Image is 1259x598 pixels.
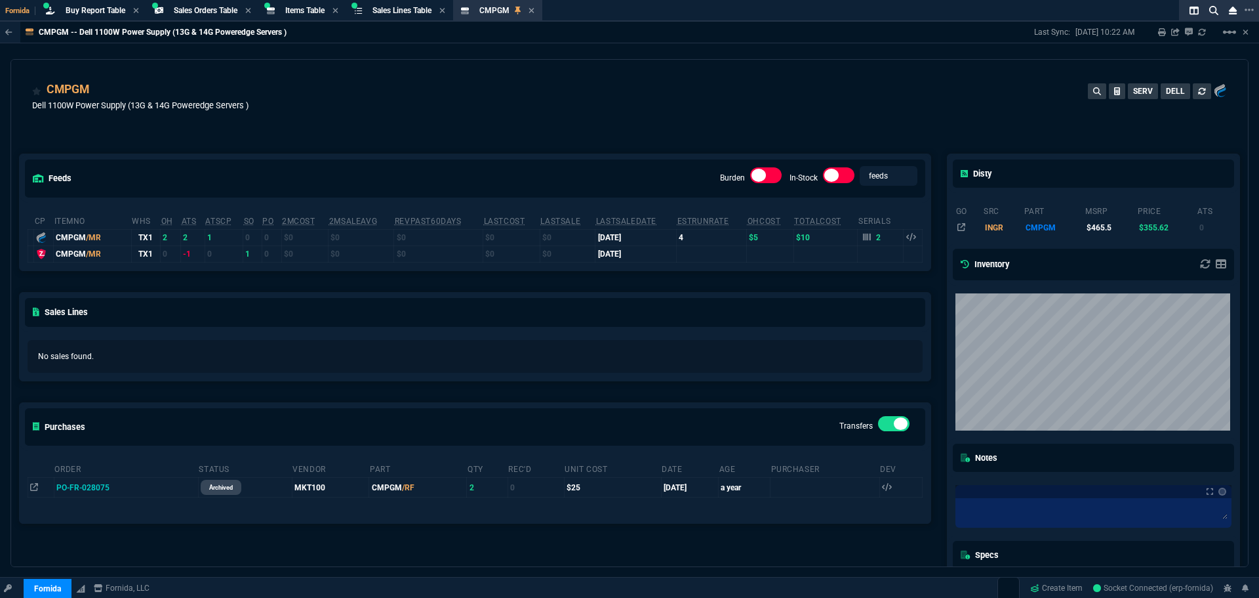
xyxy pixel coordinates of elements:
[131,211,160,230] th: WHS
[750,167,782,188] div: Burden
[858,211,904,230] th: Serials
[33,306,88,318] h5: Sales Lines
[161,217,173,226] abbr: Total units in inventory.
[1024,219,1085,235] td: CMPGM
[1224,3,1242,18] nx-icon: Close Workbench
[720,173,745,182] label: Burden
[133,6,139,16] nx-icon: Close Tab
[483,229,540,246] td: $0
[595,229,677,246] td: [DATE]
[262,217,273,226] abbr: Total units on open Purchase Orders
[540,217,580,226] abbr: The last SO Inv price. No time limit. (ignore zeros)
[961,167,991,180] h5: Disty
[262,229,281,246] td: 0
[483,246,540,262] td: $0
[955,219,1232,235] tr: DELL 1100W PE 13TH GEN RPS
[281,229,329,246] td: $0
[564,459,661,478] th: Unit Cost
[32,99,249,112] p: Dell 1100W Power Supply (13G & 14G Poweredge Servers )
[1204,3,1224,18] nx-icon: Search
[1025,578,1088,598] a: Create Item
[793,229,858,246] td: $10
[209,482,233,493] p: archived
[394,229,483,246] td: $0
[564,477,661,497] td: $25
[1093,584,1213,593] span: Socket Connected (erp-fornida)
[32,81,41,99] div: Add to Watchlist
[467,459,508,478] th: Qty
[205,229,243,246] td: 1
[245,6,251,16] nx-icon: Close Tab
[789,173,818,182] label: In-Stock
[395,217,462,226] abbr: Total revenue past 60 days
[38,351,912,362] p: No sales found.
[181,229,205,246] td: 2
[770,459,880,478] th: Purchaser
[508,459,564,478] th: Rec'd
[66,6,125,15] span: Buy Report Table
[879,459,922,478] th: Dev
[1243,27,1249,37] a: Hide Workbench
[661,459,718,478] th: Date
[329,229,394,246] td: $0
[955,201,984,219] th: go
[281,246,329,262] td: $0
[1024,201,1085,219] th: part
[719,459,770,478] th: Age
[86,249,101,259] span: /MR
[56,248,129,260] div: CMPGM
[244,217,254,226] abbr: Total units on open Sales Orders
[292,459,369,478] th: Vendor
[839,421,873,431] label: Transfers
[369,477,467,497] td: CMPGM
[1184,3,1204,18] nx-icon: Split Panels
[5,7,35,15] span: Fornida
[131,229,160,246] td: TX1
[1197,219,1231,235] td: 0
[1197,201,1231,219] th: ats
[282,217,315,226] abbr: Avg cost of all PO invoices for 2 months
[30,483,38,492] nx-icon: Open In Opposite Panel
[540,246,595,262] td: $0
[748,217,781,226] abbr: Avg Cost of Inventory on-hand
[394,246,483,262] td: $0
[1161,83,1190,99] button: DELL
[484,217,525,226] abbr: The last purchase cost from PO Order
[262,246,281,262] td: 0
[961,549,999,561] h5: Specs
[1085,219,1136,235] td: $465.5
[596,217,656,226] abbr: The date of the last SO Inv price. No time limit. (ignore zeros)
[34,211,54,230] th: cp
[1245,4,1254,16] nx-icon: Open New Tab
[1222,24,1237,40] mat-icon: Example home icon
[508,477,564,497] td: 0
[181,246,205,262] td: -1
[90,582,153,594] a: msbcCompanyName
[33,421,85,433] h5: Purchases
[747,229,794,246] td: $5
[56,482,196,494] nx-fornida-value: PO-FR-028075
[961,452,997,464] h5: Notes
[329,246,394,262] td: $0
[439,6,445,16] nx-icon: Close Tab
[1137,219,1197,235] td: $355.62
[54,211,132,230] th: ItemNo
[961,258,1009,270] h5: Inventory
[402,483,414,492] span: /RF
[595,246,677,262] td: [DATE]
[876,232,881,243] p: 2
[369,459,467,478] th: Part
[292,477,369,497] td: MKT100
[86,233,101,242] span: /MR
[372,6,431,15] span: Sales Lines Table
[47,81,89,98] a: CMPGM
[1137,201,1197,219] th: price
[661,477,718,497] td: [DATE]
[5,28,12,37] nx-icon: Back to Table
[54,459,198,478] th: Order
[983,201,1023,219] th: src
[677,229,747,246] td: 4
[983,219,1023,235] td: INGR
[823,167,854,188] div: In-Stock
